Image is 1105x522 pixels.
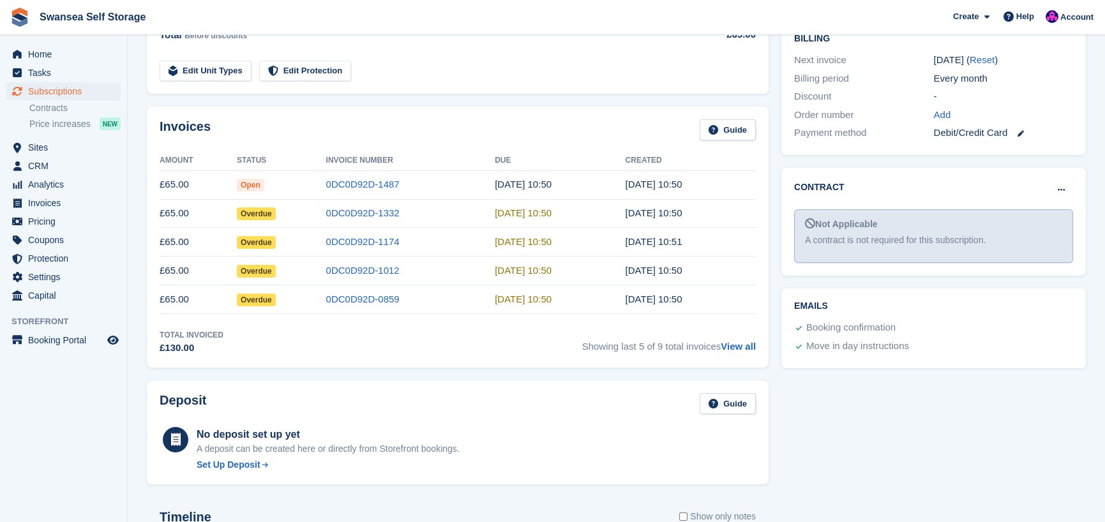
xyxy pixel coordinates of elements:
[160,257,237,285] td: £65.00
[6,331,121,349] a: menu
[6,231,121,249] a: menu
[11,315,127,328] span: Storefront
[953,10,979,23] span: Create
[259,61,351,82] a: Edit Protection
[160,341,223,355] div: £130.00
[6,175,121,193] a: menu
[326,207,400,218] a: 0DC0D92D-1332
[237,265,276,278] span: Overdue
[326,265,400,276] a: 0DC0D92D-1012
[794,126,934,140] div: Payment method
[237,207,276,220] span: Overdue
[29,102,121,114] a: Contracts
[326,151,495,171] th: Invoice Number
[626,236,682,247] time: 2025-07-06 09:51:18 UTC
[28,157,105,175] span: CRM
[197,458,260,472] div: Set Up Deposit
[28,175,105,193] span: Analytics
[197,442,460,456] p: A deposit can be created here or directly from Storefront bookings.
[495,151,625,171] th: Due
[626,207,682,218] time: 2025-08-06 09:50:32 UTC
[28,194,105,212] span: Invoices
[160,228,237,257] td: £65.00
[495,265,552,276] time: 2025-07-06 09:50:23 UTC
[100,117,121,130] div: NEW
[160,199,237,228] td: £65.00
[626,151,756,171] th: Created
[29,117,121,131] a: Price increases NEW
[105,332,121,348] a: Preview store
[28,45,105,63] span: Home
[6,213,121,230] a: menu
[495,179,552,190] time: 2025-10-06 09:50:23 UTC
[582,329,756,355] span: Showing last 5 of 9 total invoices
[28,231,105,249] span: Coupons
[28,82,105,100] span: Subscriptions
[794,53,934,68] div: Next invoice
[6,138,121,156] a: menu
[626,265,682,276] time: 2025-06-06 09:50:27 UTC
[237,151,326,171] th: Status
[6,287,121,304] a: menu
[28,213,105,230] span: Pricing
[160,285,237,314] td: £65.00
[806,320,896,336] div: Booking confirmation
[805,218,1062,231] div: Not Applicable
[1016,10,1034,23] span: Help
[794,89,934,104] div: Discount
[794,108,934,123] div: Order number
[934,108,951,123] a: Add
[495,236,552,247] time: 2025-08-05 09:50:23 UTC
[700,393,756,414] a: Guide
[934,71,1074,86] div: Every month
[626,179,682,190] time: 2025-09-06 09:50:52 UTC
[326,294,400,304] a: 0DC0D92D-0859
[794,181,845,194] h2: Contract
[626,294,682,304] time: 2025-05-06 09:50:38 UTC
[6,157,121,175] a: menu
[237,179,264,191] span: Open
[700,119,756,140] a: Guide
[326,179,400,190] a: 0DC0D92D-1487
[1046,10,1058,23] img: Donna Davies
[34,6,151,27] a: Swansea Self Storage
[237,236,276,249] span: Overdue
[10,8,29,27] img: stora-icon-8386f47178a22dfd0bd8f6a31ec36ba5ce8667c1dd55bd0f319d3a0aa187defe.svg
[197,427,460,442] div: No deposit set up yet
[237,294,276,306] span: Overdue
[1060,11,1094,24] span: Account
[160,119,211,140] h2: Invoices
[934,126,1074,140] div: Debit/Credit Card
[160,329,223,341] div: Total Invoiced
[160,393,206,414] h2: Deposit
[495,294,552,304] time: 2025-06-05 09:50:23 UTC
[326,236,400,247] a: 0DC0D92D-1174
[28,250,105,267] span: Protection
[6,268,121,286] a: menu
[6,82,121,100] a: menu
[6,64,121,82] a: menu
[160,170,237,199] td: £65.00
[805,234,1062,247] div: A contract is not required for this subscription.
[28,268,105,286] span: Settings
[721,341,756,352] a: View all
[28,64,105,82] span: Tasks
[794,71,934,86] div: Billing period
[794,301,1073,311] h2: Emails
[28,331,105,349] span: Booking Portal
[970,54,995,65] a: Reset
[160,29,182,40] span: Total
[28,287,105,304] span: Capital
[29,118,91,130] span: Price increases
[934,89,1074,104] div: -
[28,138,105,156] span: Sites
[160,61,252,82] a: Edit Unit Types
[495,207,552,218] time: 2025-09-05 09:50:23 UTC
[6,45,121,63] a: menu
[160,151,237,171] th: Amount
[806,339,909,354] div: Move in day instructions
[6,194,121,212] a: menu
[6,250,121,267] a: menu
[794,31,1073,44] h2: Billing
[934,53,1074,68] div: [DATE] ( )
